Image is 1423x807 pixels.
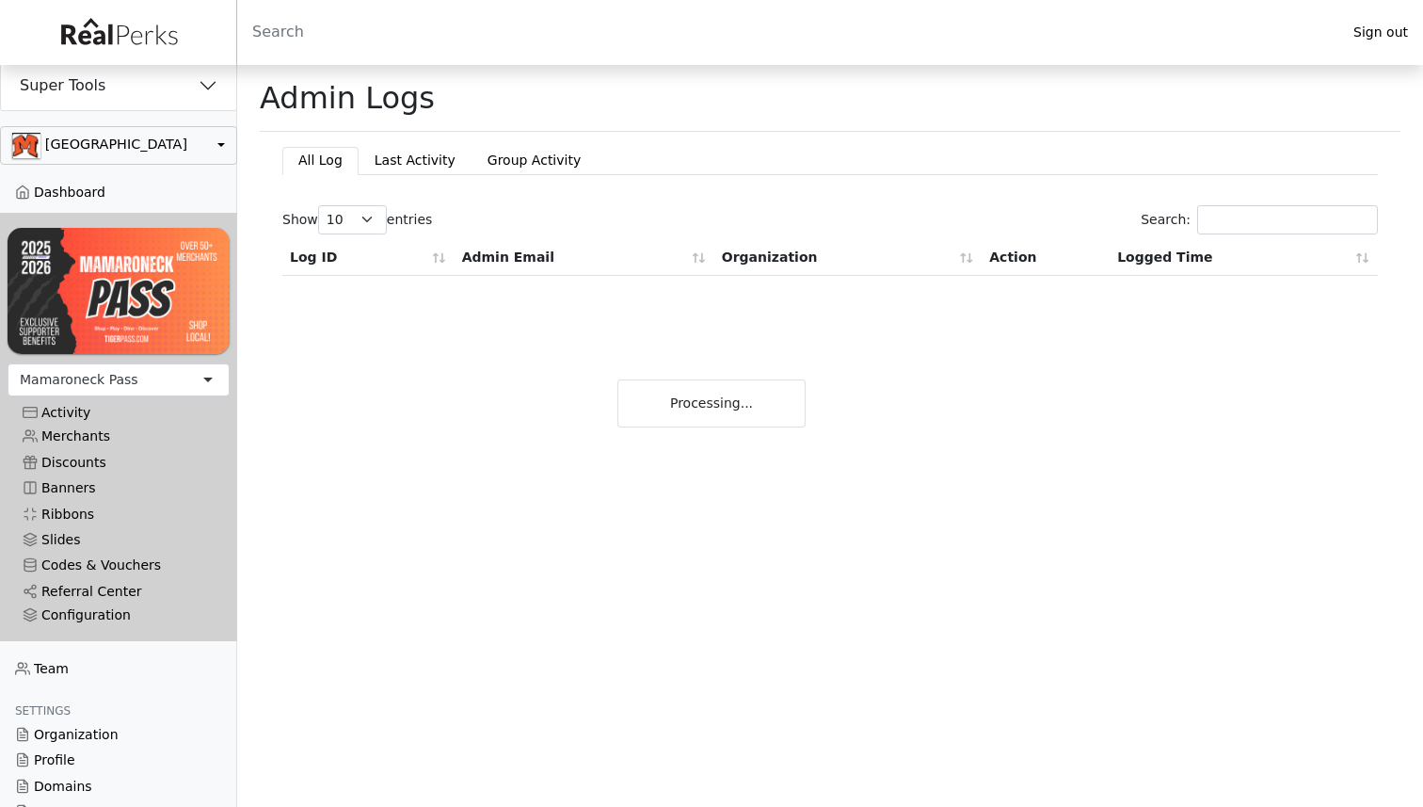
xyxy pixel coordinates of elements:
th: Logged Time [1110,240,1378,276]
th: Organization [714,240,983,276]
a: Banners [8,476,230,501]
a: Ribbons [8,501,230,526]
th: Admin Email [455,240,714,276]
img: real_perks_logo-01.svg [51,11,186,54]
select: Showentries [318,205,387,234]
a: Codes & Vouchers [8,553,230,578]
a: All Log [282,147,359,174]
a: Last Activity [359,147,472,174]
button: Super Tools [1,61,236,110]
a: Discounts [8,450,230,476]
span: Settings [15,704,71,718]
a: Group Activity [472,147,597,174]
th: Log ID [282,240,455,276]
a: Referral Center [8,579,230,605]
input: Search: [1197,205,1378,234]
th: Action [982,240,1110,276]
img: UvwXJMpi3zTF1NL6z0MrguGCGojMqrs78ysOqfof.png [8,228,230,354]
label: Show entries [282,205,432,234]
label: Search: [1141,205,1378,234]
input: Search [237,9,1338,55]
a: Slides [8,527,230,553]
div: Processing... [617,379,806,428]
div: Configuration [23,607,215,623]
img: 0SBPtshqTvrgEtdEgrWk70gKnUHZpYRm94MZ5hDb.png [12,133,40,158]
a: Merchants [8,424,230,449]
div: Mamaroneck Pass [20,370,138,390]
a: Sign out [1338,20,1423,45]
div: Activity [23,405,215,421]
h1: Admin Logs [260,80,435,116]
